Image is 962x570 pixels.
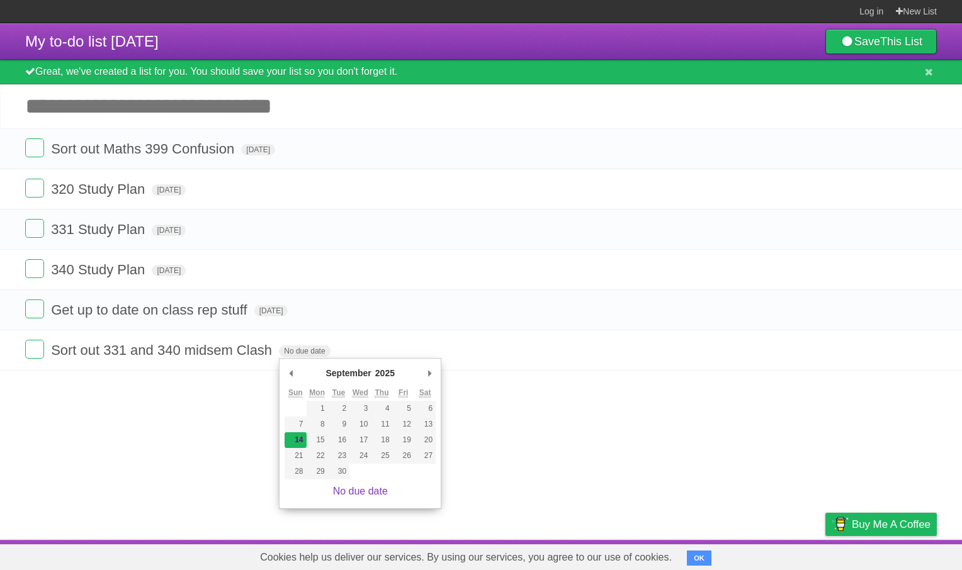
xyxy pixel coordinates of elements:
button: OK [687,550,711,566]
abbr: Sunday [288,388,303,398]
span: [DATE] [254,305,288,316]
a: SaveThis List [825,29,937,54]
button: 16 [328,432,349,448]
button: 17 [349,432,371,448]
a: Privacy [809,543,842,567]
button: 8 [307,416,328,432]
button: 2 [328,401,349,416]
label: Done [25,259,44,278]
span: Cookies help us deliver our services. By using our services, you agree to our use of cookies. [247,545,684,570]
button: 15 [307,432,328,448]
button: 6 [414,401,436,416]
span: 320 Study Plan [51,181,148,197]
span: 340 Study Plan [51,262,148,277]
button: 23 [328,448,349,464]
button: 19 [393,432,414,448]
span: [DATE] [241,144,275,155]
button: 29 [307,464,328,479]
label: Done [25,340,44,359]
span: [DATE] [152,265,186,276]
a: Terms [766,543,794,567]
button: 24 [349,448,371,464]
a: No due date [333,486,388,496]
span: Buy me a coffee [852,513,931,535]
b: This List [880,35,922,48]
abbr: Monday [309,388,325,398]
button: 11 [371,416,392,432]
a: Developers [699,543,750,567]
span: Get up to date on class rep stuff [51,302,250,318]
button: 22 [307,448,328,464]
button: 7 [285,416,306,432]
button: 25 [371,448,392,464]
button: 4 [371,401,392,416]
button: 12 [393,416,414,432]
button: 1 [307,401,328,416]
label: Done [25,219,44,238]
button: 5 [393,401,414,416]
div: September [324,364,373,383]
abbr: Saturday [419,388,431,398]
span: [DATE] [152,184,186,196]
button: 10 [349,416,371,432]
abbr: Thursday [375,388,388,398]
img: Buy me a coffee [832,513,849,535]
span: My to-do list [DATE] [25,33,159,50]
label: Done [25,179,44,198]
button: 18 [371,432,392,448]
button: 30 [328,464,349,479]
button: 14 [285,432,306,448]
button: 28 [285,464,306,479]
label: Done [25,138,44,157]
a: About [658,543,684,567]
span: [DATE] [152,225,186,236]
button: 26 [393,448,414,464]
button: 3 [349,401,371,416]
button: 13 [414,416,436,432]
span: No due date [279,345,330,357]
abbr: Tuesday [332,388,345,398]
button: 21 [285,448,306,464]
div: 2025 [373,364,397,383]
button: Next Month [423,364,436,383]
span: 331 Study Plan [51,221,148,237]
abbr: Wednesday [353,388,368,398]
a: Suggest a feature [857,543,937,567]
label: Done [25,299,44,318]
button: 20 [414,432,436,448]
abbr: Friday [399,388,408,398]
button: 27 [414,448,436,464]
button: 9 [328,416,349,432]
button: Previous Month [285,364,297,383]
span: Sort out Maths 399 Confusion [51,141,237,157]
span: Sort out 331 and 340 midsem Clash [51,342,275,358]
a: Buy me a coffee [825,513,937,536]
